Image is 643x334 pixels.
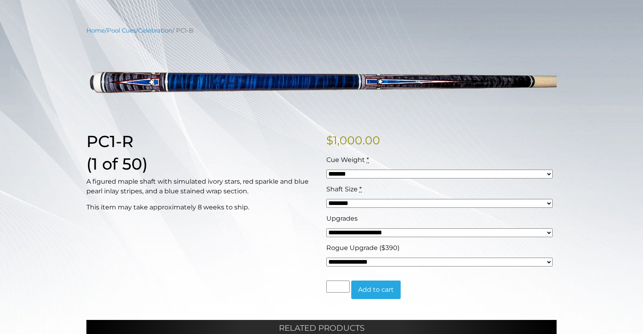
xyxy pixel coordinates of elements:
[326,281,350,293] input: Product quantity
[86,203,317,212] p: This item may take approximately 8 weeks to ship.
[107,27,136,34] a: Pool Cues
[86,26,557,35] nav: Breadcrumb
[367,156,369,164] abbr: required
[326,156,365,164] span: Cue Weight
[351,281,401,299] button: Add to cart
[359,185,362,193] abbr: required
[86,27,105,34] a: Home
[86,177,317,196] p: A figured maple shaft with simulated ivory stars, red sparkle and blue pearl inlay stripes, and a...
[326,133,333,147] span: $
[326,133,380,147] bdi: 1,000.00
[86,41,557,119] img: PC1-B.png
[326,215,358,222] span: Upgrades
[86,154,317,174] h1: (1 of 50)
[326,185,358,193] span: Shaft Size
[86,132,317,151] h1: PC1-R
[326,244,399,252] span: Rogue Upgrade ($390)
[138,27,172,34] a: Celebration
